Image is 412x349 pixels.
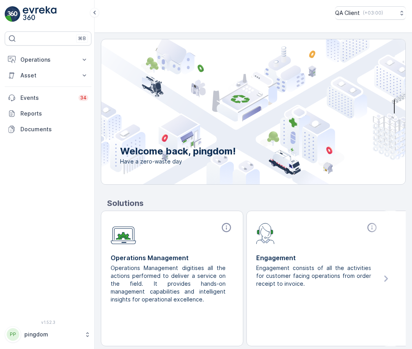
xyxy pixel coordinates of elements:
button: QA Client(+03:00) [335,6,406,20]
a: Reports [5,106,91,121]
div: PP [7,328,19,341]
p: Engagement consists of all the activities for customer facing operations from order receipt to in... [256,264,373,288]
img: logo [5,6,20,22]
a: Documents [5,121,91,137]
p: Documents [20,125,88,133]
button: Operations [5,52,91,68]
img: logo_light-DOdMpM7g.png [23,6,57,22]
span: Have a zero-waste day [120,158,236,165]
p: Operations [20,56,76,64]
p: ⌘B [78,35,86,42]
p: pingdom [24,331,80,338]
p: 34 [80,95,87,101]
button: PPpingdom [5,326,91,343]
img: module-icon [111,222,136,244]
p: Welcome back, pingdom! [120,145,236,158]
img: city illustration [66,39,405,184]
p: Reports [20,110,88,118]
a: Events34 [5,90,91,106]
p: Operations Management [111,253,233,263]
p: QA Client [335,9,360,17]
img: module-icon [256,222,275,244]
p: Solutions [107,197,406,209]
p: Engagement [256,253,379,263]
p: Events [20,94,74,102]
p: Asset [20,72,76,79]
span: v 1.52.3 [5,320,91,325]
p: Operations Management digitises all the actions performed to deliver a service on the field. It p... [111,264,227,303]
p: ( +03:00 ) [363,10,383,16]
button: Asset [5,68,91,83]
